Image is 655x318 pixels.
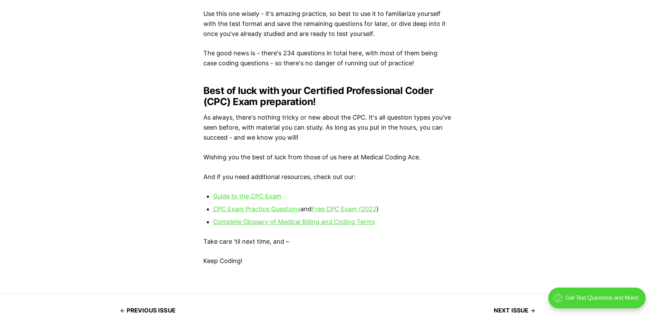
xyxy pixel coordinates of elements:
[494,305,535,316] span: Next issue
[203,152,452,162] p: Wishing you the best of luck from those of us here at Medical Coding Ace.
[203,256,452,266] p: Keep Coding!
[542,284,655,318] iframe: portal-trigger
[203,237,452,247] p: Take care 'til next time, and –
[213,204,452,214] li: and )
[203,172,452,182] p: And if you need additional resources, check out our:
[121,305,175,316] span: Previous issue
[203,85,452,107] h2: Best of luck with your Certified Professional Coder (CPC) Exam preparation!
[203,48,452,68] p: The good news is - there's 234 questions in total here, with most of them being case coding quest...
[203,113,452,142] p: As always, there's nothing tricky or new about the CPC. It's all question types you've seen befor...
[203,9,452,39] p: Use this one wisely - it's amazing practice, so best to use it to familiarize yourself with the t...
[311,205,376,213] a: Free CPC Exam (2022
[213,205,300,213] a: CPC Exam Practice Questions
[213,218,375,225] a: Complete Glossary of Medical Billing and Coding Terms
[213,193,281,200] a: Guide to the CPC Exam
